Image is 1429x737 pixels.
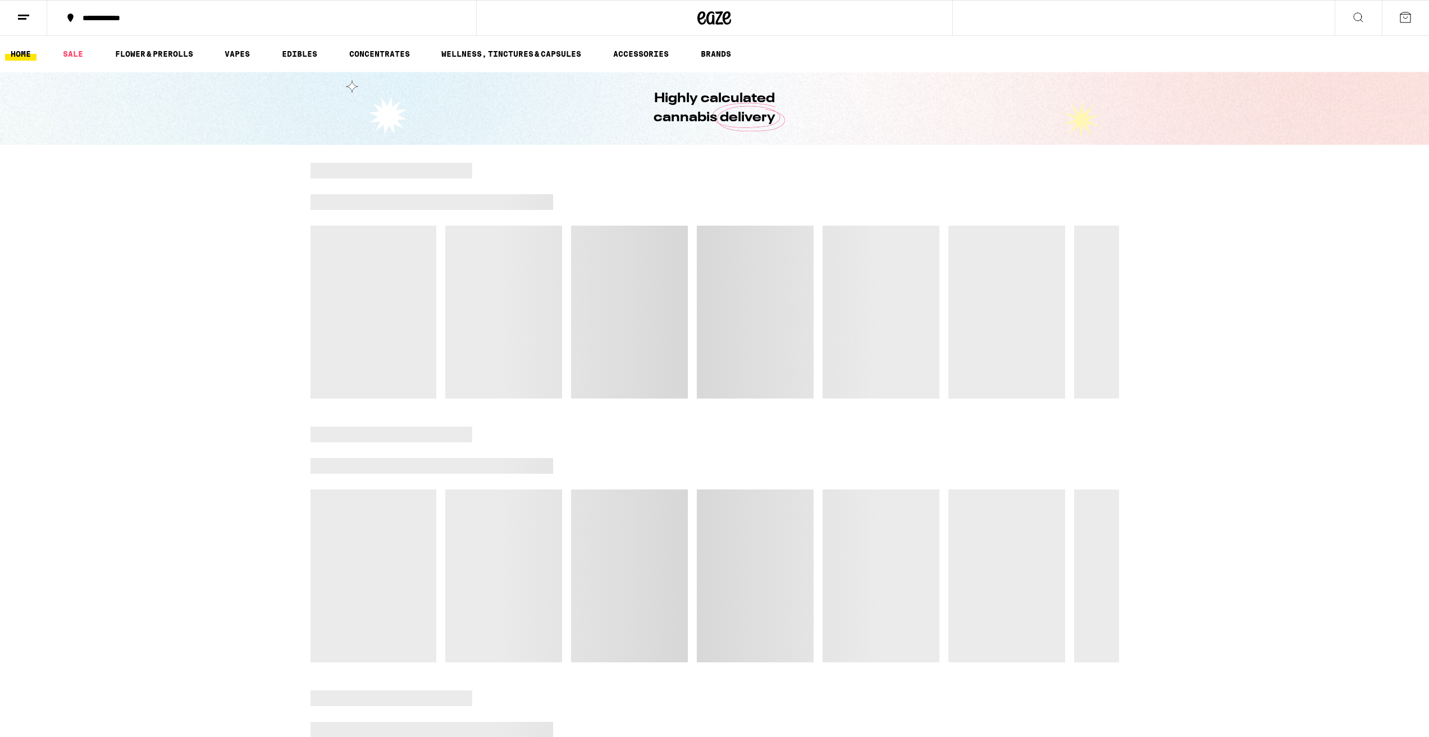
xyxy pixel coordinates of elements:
a: BRANDS [695,47,737,61]
a: HOME [5,47,36,61]
a: CONCENTRATES [344,47,416,61]
h1: Highly calculated cannabis delivery [622,89,807,127]
a: SALE [57,47,89,61]
a: WELLNESS, TINCTURES & CAPSULES [436,47,587,61]
a: FLOWER & PREROLLS [109,47,199,61]
a: EDIBLES [276,47,323,61]
a: VAPES [219,47,255,61]
a: ACCESSORIES [608,47,674,61]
